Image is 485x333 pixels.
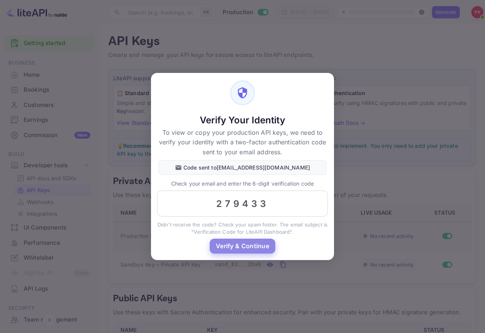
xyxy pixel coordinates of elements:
h5: Verify Your Identity [159,114,326,126]
input: 000000 [157,191,328,217]
button: Verify & Continue [210,239,275,254]
p: To view or copy your production API keys, we need to verify your identity with a two-factor authe... [159,128,326,157]
p: Check your email and enter the 6-digit verification code [157,179,328,188]
p: Didn't receive the code? Check your spam folder. The email subject is "Verification Code for Lite... [157,221,328,236]
p: Code sent to [EMAIL_ADDRESS][DOMAIN_NAME] [183,163,310,171]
